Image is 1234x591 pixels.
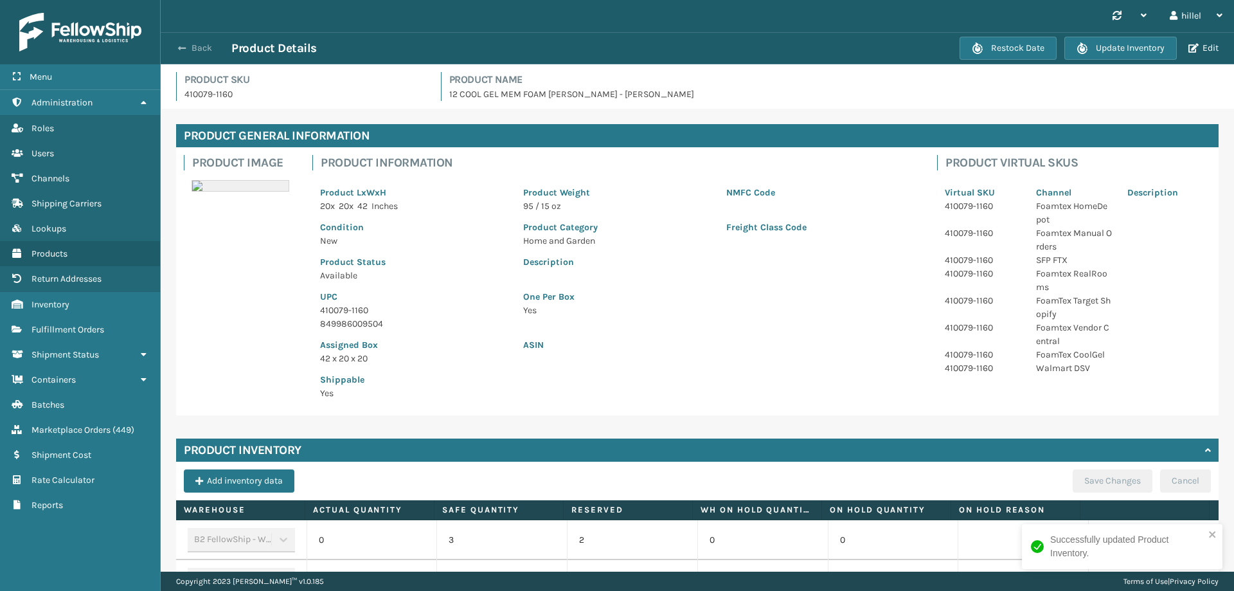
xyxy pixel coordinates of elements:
p: 410079-1160 [945,267,1021,280]
span: Products [31,248,67,259]
span: Lookups [31,223,66,234]
p: Virtual SKU [945,186,1021,199]
button: Save Changes [1073,469,1152,493]
p: Yes [320,386,508,400]
span: 20 x [320,201,335,212]
p: Product LxWxH [320,186,508,199]
label: On Hold Quantity [830,504,943,516]
p: 410079-1160 [945,199,1021,213]
p: Walmart DSV [1036,361,1112,375]
p: Available [320,269,508,282]
span: 20 x [339,201,353,212]
p: 410079-1160 [945,226,1021,240]
p: Foamtex Manual Orders [1036,226,1112,253]
h4: Product Name [449,72,1219,87]
img: logo [19,13,141,51]
button: Cancel [1160,469,1211,493]
p: Yes [523,304,914,317]
p: New [320,234,508,248]
td: 3 [436,520,567,560]
button: Edit [1185,42,1222,54]
h4: Product Virtual SKUs [945,155,1211,170]
span: Administration [31,97,93,108]
p: 410079-1160 [945,253,1021,267]
p: Product Status [320,255,508,269]
h4: Product Information [321,155,922,170]
p: SFP FTX [1036,253,1112,267]
p: Product Weight [523,186,711,199]
span: Fulfillment Orders [31,324,104,335]
div: Successfully updated Product Inventory. [1050,533,1204,560]
p: Copyright 2023 [PERSON_NAME]™ v 1.0.185 [176,572,324,591]
span: Containers [31,374,76,385]
button: Update Inventory [1064,37,1177,60]
span: Roles [31,123,54,134]
p: 42 x 20 x 20 [320,352,508,365]
span: Channels [31,173,69,184]
img: 51104088640_40f294f443_o-scaled-700x700.jpg [192,180,289,192]
p: 410079-1160 [945,321,1021,334]
span: Inches [371,201,398,212]
button: close [1208,529,1217,541]
span: Rate Calculator [31,475,94,486]
span: 95 / 15 oz [523,201,561,212]
p: Foamtex Vendor Central [1036,321,1112,348]
p: Channel [1036,186,1112,199]
label: Safe Quantity [442,504,555,516]
span: Return Addresses [31,273,102,284]
p: 410079-1160 [320,304,508,317]
p: 410079-1160 [184,87,425,101]
p: Description [523,255,914,269]
span: Inventory [31,299,69,310]
label: Reserved [571,504,684,516]
p: UPC [320,290,508,304]
p: Foamtex HomeDepot [1036,199,1112,226]
p: Shippable [320,373,508,386]
span: Shipping Carriers [31,198,102,209]
label: Actual Quantity [313,504,426,516]
p: Home and Garden [523,234,711,248]
label: On Hold Reason [959,504,1072,516]
td: 0 [307,520,437,560]
button: Add inventory data [184,469,294,493]
p: 12 COOL GEL MEM FOAM [PERSON_NAME] - [PERSON_NAME] [449,87,1219,101]
p: 410079-1160 [945,294,1021,307]
span: ( 449 ) [112,424,134,435]
p: One Per Box [523,290,914,304]
span: Shipment Cost [31,450,91,460]
span: Menu [30,71,52,82]
p: 2 [579,534,686,547]
button: Back [172,42,231,54]
button: Restock Date [960,37,1057,60]
p: 410079-1160 [945,348,1021,361]
p: Product Category [523,221,711,234]
td: 0 [697,520,828,560]
span: Users [31,148,54,159]
h4: Product General Information [176,124,1219,147]
h3: Product Details [231,41,317,56]
label: WH On hold quantity [701,504,814,516]
td: 0 [828,520,958,560]
h4: Product Image [192,155,297,170]
p: ASIN [523,338,914,352]
p: Condition [320,221,508,234]
p: Description [1127,186,1203,199]
h4: Product Inventory [184,442,301,458]
p: FoamTex Target Shopify [1036,294,1112,321]
label: Warehouse [184,504,297,516]
p: 410079-1160 [945,361,1021,375]
span: Shipment Status [31,349,99,360]
span: Marketplace Orders [31,424,111,435]
h4: Product SKU [184,72,425,87]
p: NMFC Code [726,186,914,199]
p: Assigned Box [320,338,508,352]
span: Batches [31,399,64,410]
p: 849986009504 [320,317,508,331]
span: 42 [357,201,368,212]
p: Foamtex RealRooms [1036,267,1112,294]
p: Freight Class Code [726,221,914,234]
p: FoamTex CoolGel [1036,348,1112,361]
span: Reports [31,500,63,511]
